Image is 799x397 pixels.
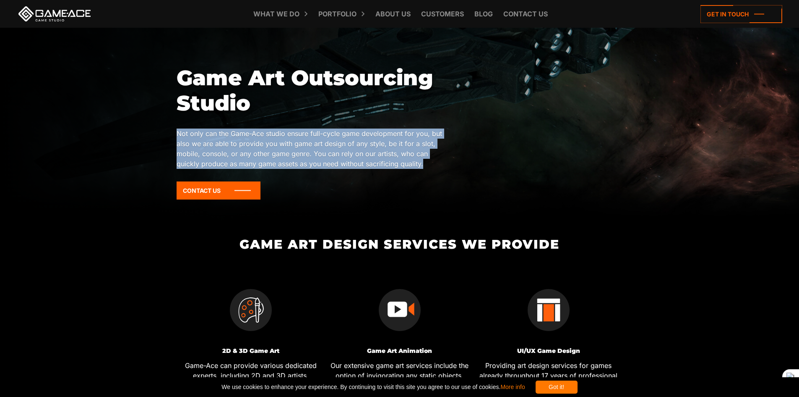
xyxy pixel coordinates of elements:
a: Get in touch [700,5,782,23]
h3: 2D & 3D Game Art [180,348,322,354]
img: Game animation icon [379,289,421,331]
a: More info [500,384,525,390]
h3: UI/UX Game Design [477,348,620,354]
span: We use cookies to enhance your experience. By continuing to visit this site you agree to our use ... [221,381,525,394]
img: Ui ux game design icon [528,289,570,331]
img: 2d 3d game art icon [230,289,272,331]
p: Not only can the Game-Ace studio ensure full-cycle game development for you, but also we are able... [177,129,444,169]
div: Got it! [536,381,578,394]
h3: Game Art Animation [328,348,471,354]
a: Contact Us [177,181,260,200]
h1: Game Art Outsourcing Studio [177,66,444,116]
h2: Game Art Design Services We Provide [176,237,623,251]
